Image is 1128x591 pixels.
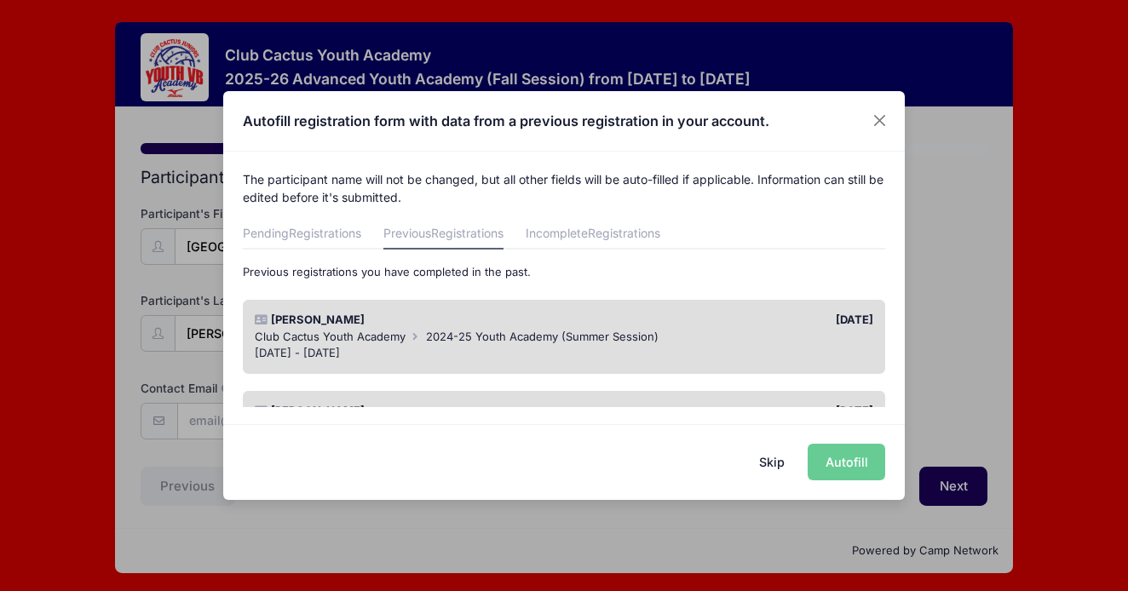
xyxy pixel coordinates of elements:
[865,106,895,136] button: Close
[289,226,361,240] span: Registrations
[243,264,886,281] p: Previous registrations you have completed in the past.
[564,312,882,329] div: [DATE]
[526,219,660,250] a: Incomplete
[564,403,882,420] div: [DATE]
[255,345,874,362] div: [DATE] - [DATE]
[246,403,564,420] div: [PERSON_NAME]
[426,330,659,343] span: 2024-25 Youth Academy (Summer Session)
[383,219,504,250] a: Previous
[588,226,660,240] span: Registrations
[243,170,886,206] p: The participant name will not be changed, but all other fields will be auto-filled if applicable....
[255,330,406,343] span: Club Cactus Youth Academy
[243,111,769,131] h4: Autofill registration form with data from a previous registration in your account.
[431,226,504,240] span: Registrations
[742,444,803,480] button: Skip
[243,219,361,250] a: Pending
[246,312,564,329] div: [PERSON_NAME]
